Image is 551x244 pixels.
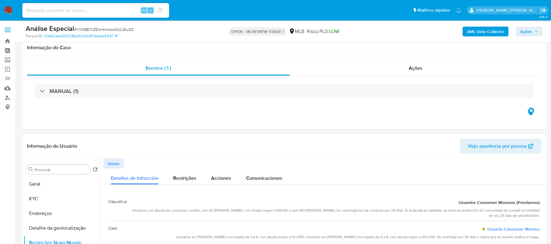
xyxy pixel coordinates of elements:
[463,27,508,36] button: AML Data Collector
[27,45,541,51] h1: Informação do Caso
[307,28,339,35] span: Risco PLD:
[467,27,504,36] b: AML Data Collector
[26,33,43,39] b: Person ID
[456,8,461,13] a: Notificações
[154,6,167,15] button: search-icon
[28,167,33,172] button: Procurar
[24,221,100,235] button: Detalhe da geolocalização
[460,139,541,153] button: Veja aparência por pessoa
[50,88,79,94] h3: MANUAL (1)
[24,177,100,191] button: Geral
[289,28,304,35] div: MLB
[141,7,146,13] span: Alt
[93,167,98,174] button: Retornar ao pedido padrão
[540,7,546,13] a: Sair
[24,191,100,206] button: KYC
[34,84,534,98] div: MANUAL (1)
[417,7,450,13] span: Atalhos rápidos
[476,7,538,13] p: sara.carvalhaes@mercadopago.com.br
[146,65,171,72] span: Eventos ( 1 )
[44,33,117,39] a: 2de92eeb96228eb32a0bff2ddaea6587
[150,7,151,13] span: s
[520,27,532,36] span: Ações
[35,167,88,172] input: Procurar
[22,6,169,14] input: Pesquise usuários ou casos...
[329,28,339,35] span: LOW
[24,206,100,221] button: Endereços
[229,27,286,36] p: OPEN - IN REVIEW STAGE I
[409,65,423,72] span: Ações
[27,143,77,149] h1: Informação do Usuário
[26,24,74,33] b: Análise Especial
[468,139,527,153] span: Veja aparência por pessoa
[74,26,134,32] span: # lYWSB7vZDlx4mwooCcLSru32
[516,27,542,36] button: Ações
